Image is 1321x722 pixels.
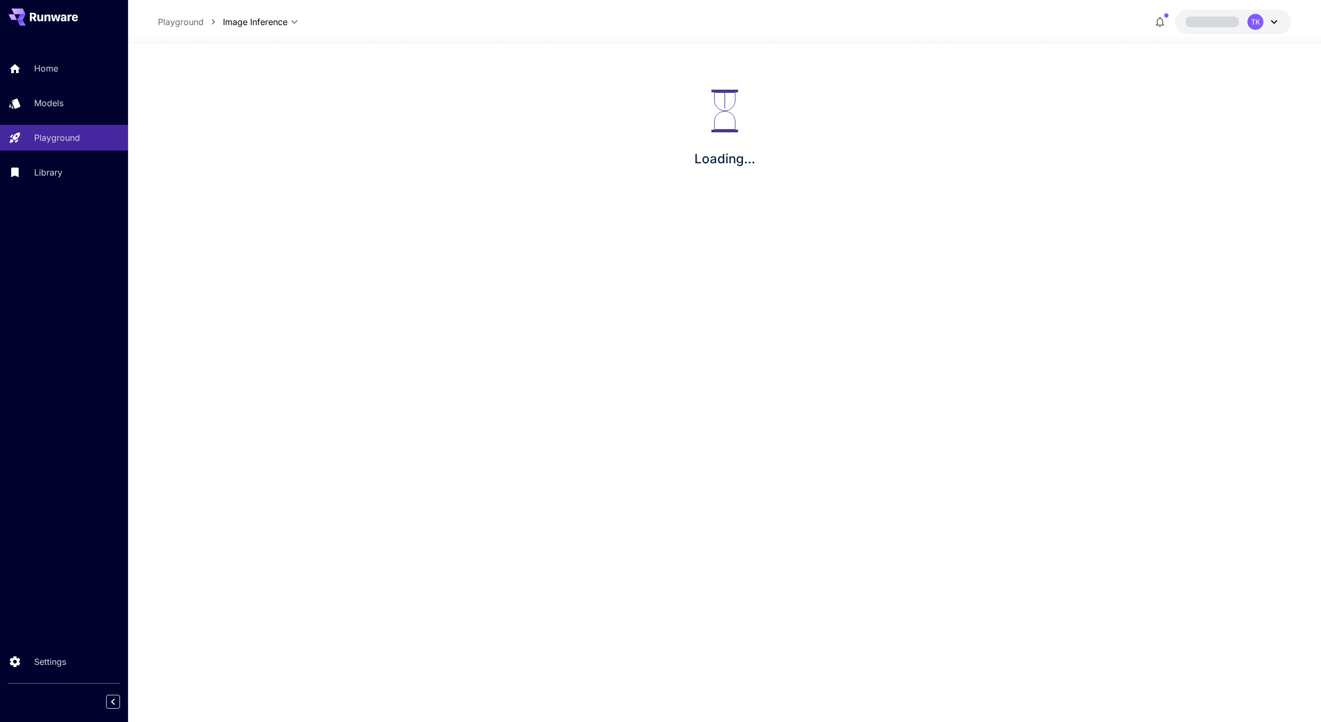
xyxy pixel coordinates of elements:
button: TK [1175,10,1291,34]
p: Home [34,62,58,75]
p: Models [34,97,63,109]
nav: breadcrumb [158,15,223,28]
span: Image Inference [223,15,287,28]
a: Playground [158,15,204,28]
div: Collapse sidebar [114,692,128,711]
div: TK [1247,14,1263,30]
p: Library [34,166,62,179]
button: Collapse sidebar [106,695,120,709]
p: Playground [34,131,80,144]
p: Loading... [694,149,755,169]
p: Settings [34,655,66,668]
